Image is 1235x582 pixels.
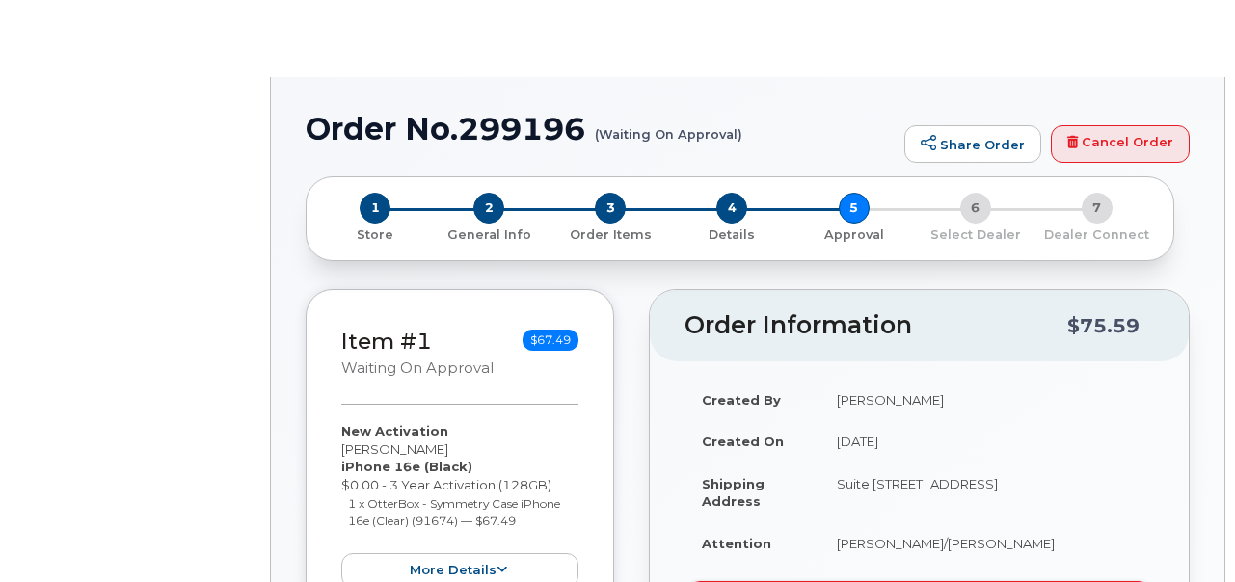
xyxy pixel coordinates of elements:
span: 2 [473,193,504,224]
td: [PERSON_NAME] [819,379,1154,421]
strong: iPhone 16e (Black) [341,459,472,474]
span: 4 [716,193,747,224]
strong: Created By [702,392,781,408]
h1: Order No.299196 [306,112,895,145]
p: General Info [436,226,542,244]
div: $75.59 [1067,307,1140,344]
a: Item #1 [341,328,432,355]
a: Share Order [904,125,1041,164]
a: 2 General Info [428,224,550,244]
a: 4 Details [671,224,792,244]
p: Store [330,226,420,244]
span: 3 [595,193,626,224]
p: Details [679,226,785,244]
span: $67.49 [523,330,578,351]
td: [PERSON_NAME]/[PERSON_NAME] [819,522,1154,565]
a: 1 Store [322,224,428,244]
a: Cancel Order [1051,125,1190,164]
td: [DATE] [819,420,1154,463]
h2: Order Information [685,312,1067,339]
span: 1 [360,193,390,224]
small: 1 x OtterBox - Symmetry Case iPhone 16e (Clear) (91674) — $67.49 [348,496,560,529]
small: Waiting On Approval [341,359,494,377]
strong: Created On [702,434,784,449]
small: (Waiting On Approval) [595,112,742,142]
strong: New Activation [341,423,448,438]
a: 3 Order Items [550,224,671,244]
strong: Shipping Address [702,476,765,510]
p: Order Items [557,226,663,244]
td: Suite [STREET_ADDRESS] [819,463,1154,522]
strong: Attention [702,536,771,551]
